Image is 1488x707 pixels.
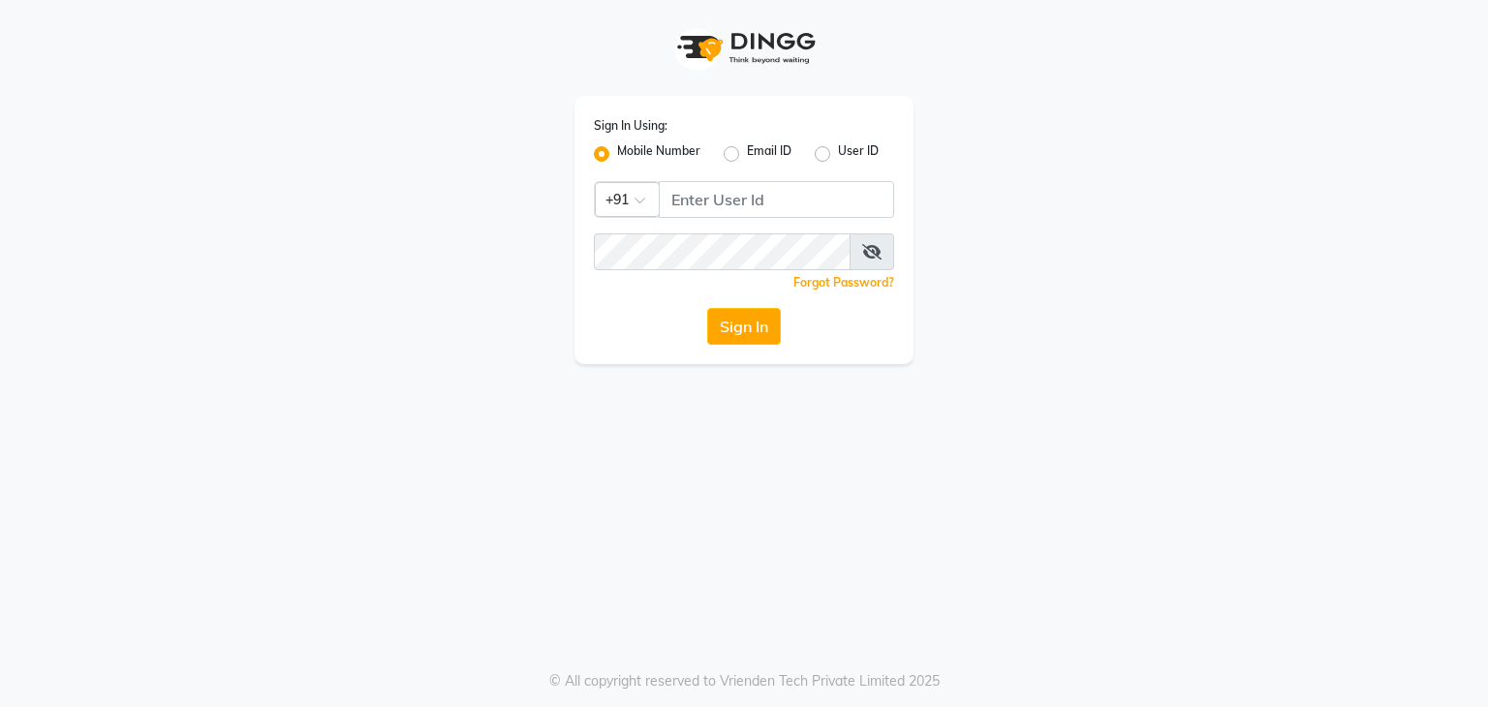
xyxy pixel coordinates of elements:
[666,19,821,77] img: logo1.svg
[707,308,781,345] button: Sign In
[747,142,791,166] label: Email ID
[594,117,667,135] label: Sign In Using:
[594,233,851,270] input: Username
[659,181,894,218] input: Username
[793,275,894,290] a: Forgot Password?
[838,142,879,166] label: User ID
[617,142,700,166] label: Mobile Number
